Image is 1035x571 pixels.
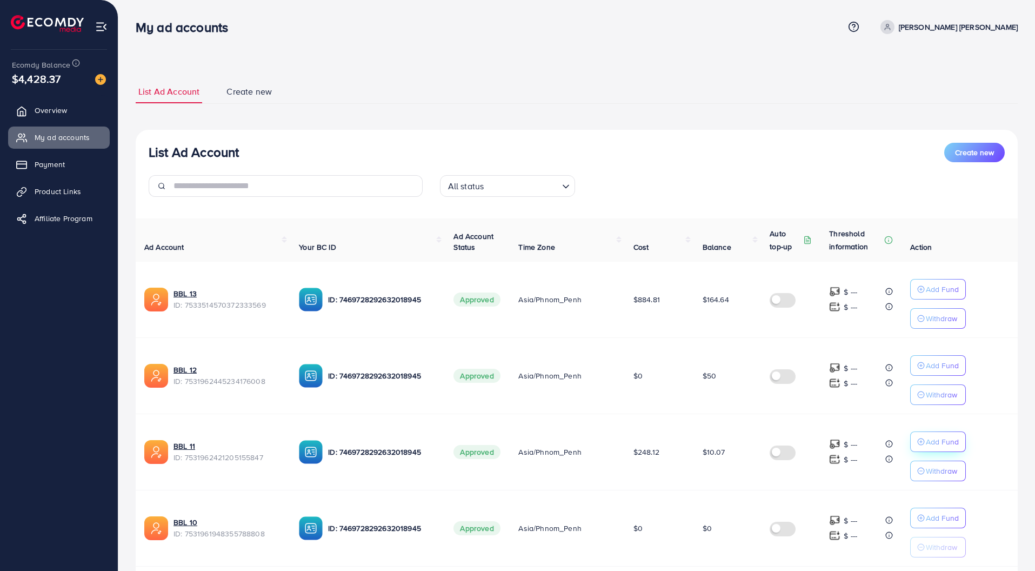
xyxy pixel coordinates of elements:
span: Asia/Phnom_Penh [518,447,581,457]
span: $0 [633,370,643,381]
p: Add Fund [926,283,959,296]
img: ic-ads-acc.e4c84228.svg [144,440,168,464]
button: Add Fund [910,508,966,528]
img: top-up amount [829,301,840,313]
span: $0 [633,523,643,534]
p: $ --- [844,362,857,375]
a: My ad accounts [8,127,110,148]
button: Add Fund [910,431,966,452]
span: Action [910,242,932,253]
span: Payment [35,159,65,170]
p: $ --- [844,377,857,390]
a: BBL 12 [173,364,197,375]
span: Approved [453,445,500,459]
p: Add Fund [926,512,959,524]
img: top-up amount [829,377,840,389]
span: My ad accounts [35,132,90,143]
p: Auto top-up [770,227,801,253]
div: <span class='underline'>BBL 12</span></br>7531962445234176008 [173,364,282,387]
p: ID: 7469728292632018945 [328,446,436,459]
span: $10.07 [703,447,725,457]
a: Affiliate Program [8,208,110,229]
p: Add Fund [926,435,959,448]
h3: My ad accounts [136,19,237,35]
button: Add Fund [910,279,966,300]
a: Payment [8,154,110,175]
span: Ad Account [144,242,184,253]
p: Withdraw [926,312,957,325]
img: ic-ba-acc.ded83a64.svg [299,440,323,464]
img: ic-ads-acc.e4c84228.svg [144,288,168,311]
div: <span class='underline'>BBL 13</span></br>7533514570372333569 [173,288,282,310]
button: Add Fund [910,355,966,376]
span: ID: 7531962445234176008 [173,376,282,387]
button: Withdraw [910,537,966,557]
p: $ --- [844,301,857,314]
span: Overview [35,105,67,116]
p: Withdraw [926,541,957,554]
a: BBL 11 [173,441,195,452]
a: Product Links [8,181,110,202]
img: top-up amount [829,362,840,374]
img: menu [95,21,108,33]
img: ic-ba-acc.ded83a64.svg [299,516,323,540]
img: image [95,74,106,85]
p: $ --- [844,453,857,466]
span: $164.64 [703,294,729,305]
span: $50 [703,370,716,381]
img: logo [11,15,84,32]
span: Time Zone [518,242,555,253]
span: Product Links [35,186,81,197]
img: ic-ads-acc.e4c84228.svg [144,516,168,540]
iframe: Chat [989,522,1027,563]
img: ic-ads-acc.e4c84228.svg [144,364,168,388]
p: ID: 7469728292632018945 [328,293,436,306]
span: Create new [226,85,272,98]
p: $ --- [844,285,857,298]
span: ID: 7533514570372333569 [173,300,282,310]
span: $4,428.37 [12,71,61,87]
a: BBL 10 [173,517,197,528]
span: $0 [703,523,712,534]
span: ID: 7531961948355788808 [173,528,282,539]
span: Approved [453,521,500,535]
p: Threshold information [829,227,882,253]
span: Approved [453,369,500,383]
p: [PERSON_NAME] [PERSON_NAME] [899,21,1018,34]
p: Withdraw [926,464,957,477]
img: top-up amount [829,286,840,297]
span: Asia/Phnom_Penh [518,523,581,534]
button: Withdraw [910,461,966,481]
span: Balance [703,242,731,253]
button: Withdraw [910,384,966,405]
a: Overview [8,99,110,121]
div: <span class='underline'>BBL 11</span></br>7531962421205155847 [173,441,282,463]
span: Affiliate Program [35,213,92,224]
img: top-up amount [829,454,840,465]
span: Approved [453,293,500,307]
span: Asia/Phnom_Penh [518,294,581,305]
img: ic-ba-acc.ded83a64.svg [299,364,323,388]
img: top-up amount [829,530,840,541]
p: $ --- [844,529,857,542]
span: Asia/Phnom_Penh [518,370,581,381]
h3: List Ad Account [149,144,239,160]
img: ic-ba-acc.ded83a64.svg [299,288,323,311]
img: top-up amount [829,515,840,526]
p: Withdraw [926,388,957,401]
div: <span class='underline'>BBL 10</span></br>7531961948355788808 [173,517,282,539]
button: Create new [944,143,1005,162]
span: Ad Account Status [453,231,493,253]
span: Cost [633,242,649,253]
span: Your BC ID [299,242,336,253]
button: Withdraw [910,308,966,329]
p: ID: 7469728292632018945 [328,522,436,535]
span: Create new [955,147,994,158]
p: Add Fund [926,359,959,372]
a: BBL 13 [173,288,197,299]
div: Search for option [440,175,575,197]
img: top-up amount [829,439,840,450]
span: $248.12 [633,447,659,457]
input: Search for option [487,176,557,194]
